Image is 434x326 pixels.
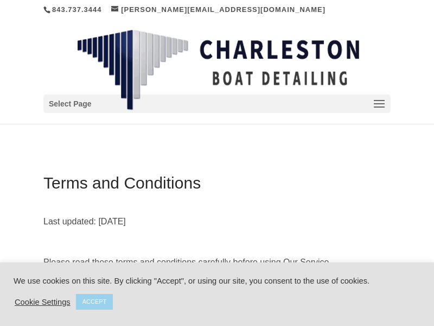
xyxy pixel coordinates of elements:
img: Charleston Boat Detailing [77,29,359,111]
a: 843.737.3444 [52,5,102,14]
span: Select Page [49,98,92,110]
a: [PERSON_NAME][EMAIL_ADDRESS][DOMAIN_NAME] [111,5,325,14]
a: ACCEPT [76,294,113,310]
div: We use cookies on this site. By clicking "Accept", or using our site, you consent to the use of c... [14,276,420,286]
h1: Terms and Conditions [43,175,391,197]
p: Please read these terms and conditions carefully before using Our Service. [43,255,391,278]
p: Last updated: [DATE] [43,214,391,237]
a: Cookie Settings [15,297,71,307]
